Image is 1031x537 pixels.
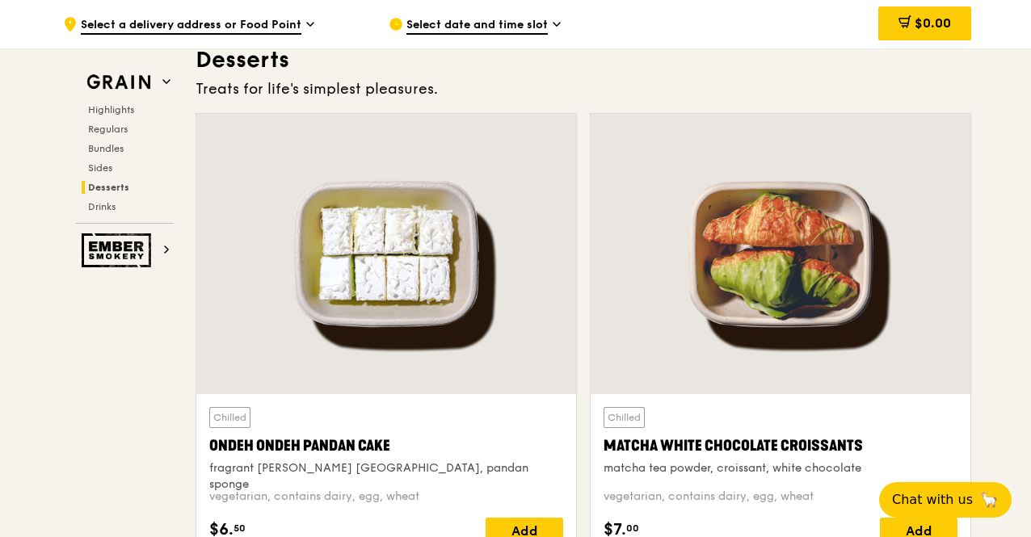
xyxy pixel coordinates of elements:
[406,17,548,35] span: Select date and time slot
[209,434,563,457] div: Ondeh Ondeh Pandan Cake
[979,490,999,510] span: 🦙
[81,17,301,35] span: Select a delivery address or Food Point
[82,68,156,97] img: Grain web logo
[209,489,563,505] div: vegetarian, contains dairy, egg, wheat
[88,201,116,212] span: Drinks
[196,78,971,100] div: Treats for life's simplest pleasures.
[88,162,112,174] span: Sides
[88,143,124,154] span: Bundles
[196,45,971,74] h3: Desserts
[234,522,246,535] span: 50
[604,489,957,505] div: vegetarian, contains dairy, egg, wheat
[88,182,129,193] span: Desserts
[604,460,957,476] div: matcha tea powder, croissant, white chocolate
[604,434,957,457] div: Matcha White Chocolate Croissants
[209,407,250,428] div: Chilled
[82,233,156,267] img: Ember Smokery web logo
[209,460,563,493] div: fragrant [PERSON_NAME] [GEOGRAPHIC_DATA], pandan sponge
[915,15,951,31] span: $0.00
[88,104,134,115] span: Highlights
[879,482,1012,518] button: Chat with us🦙
[88,124,128,135] span: Regulars
[604,407,645,428] div: Chilled
[626,522,639,535] span: 00
[892,490,973,510] span: Chat with us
